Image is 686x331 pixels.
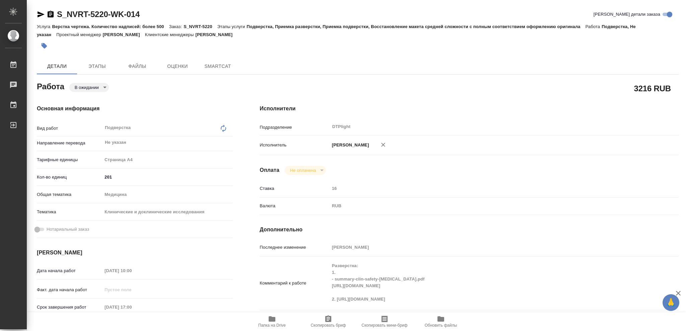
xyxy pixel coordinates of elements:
[195,32,237,37] p: [PERSON_NAME]
[81,62,113,71] span: Этапы
[47,10,55,18] button: Скопировать ссылку
[260,124,329,131] p: Подразделение
[260,226,679,234] h4: Дополнительно
[244,312,300,331] button: Папка на Drive
[260,105,679,113] h4: Исполнители
[102,285,161,295] input: Пустое поле
[73,85,101,90] button: В ожидании
[37,174,102,181] p: Кол-во единиц
[69,83,109,92] div: В ожидании
[37,140,102,146] p: Направление перевода
[260,244,329,251] p: Последнее изменение
[260,185,329,192] p: Ставка
[217,24,247,29] p: Этапы услуги
[260,166,279,174] h4: Оплата
[37,125,102,132] p: Вид работ
[260,142,329,148] p: Исполнитель
[665,296,677,310] span: 🙏
[103,32,145,37] p: [PERSON_NAME]
[41,62,73,71] span: Детали
[634,83,671,94] h2: 3216 RUB
[37,191,102,198] p: Общая тематика
[102,302,161,312] input: Пустое поле
[37,105,233,113] h4: Основная информация
[663,294,679,311] button: 🙏
[258,323,286,328] span: Папка на Drive
[47,226,89,233] span: Нотариальный заказ
[413,312,469,331] button: Обновить файлы
[102,189,233,200] div: Медицина
[56,32,102,37] p: Проектный менеджер
[37,80,64,92] h2: Работа
[37,156,102,163] p: Тарифные единицы
[330,184,644,193] input: Пустое поле
[37,10,45,18] button: Скопировать ссылку для ЯМессенджера
[330,242,644,252] input: Пустое поле
[260,280,329,287] p: Комментарий к работе
[361,323,407,328] span: Скопировать мини-бриф
[330,260,644,305] textarea: Разверстка: 1. - summary-clin-safety-[MEDICAL_DATA].pdf [URL][DOMAIN_NAME] 2. [URL][DOMAIN_NAME]
[594,11,660,18] span: [PERSON_NAME] детали заказа
[37,209,102,215] p: Тематика
[285,166,326,175] div: В ожидании
[184,24,217,29] p: S_NVRT-5220
[37,38,52,53] button: Добавить тэг
[102,172,233,182] input: ✎ Введи что-нибудь
[169,24,184,29] p: Заказ:
[37,304,102,311] p: Срок завершения работ
[37,287,102,293] p: Факт. дата начала работ
[330,200,644,212] div: RUB
[247,24,585,29] p: Подверстка, Приемка разверстки, Приемка подверстки, Восстановление макета средней сложности с пол...
[376,137,391,152] button: Удалить исполнителя
[37,249,233,257] h4: [PERSON_NAME]
[121,62,153,71] span: Файлы
[102,154,233,165] div: Страница А4
[288,168,318,173] button: Не оплачена
[311,323,346,328] span: Скопировать бриф
[425,323,457,328] span: Обновить файлы
[37,267,102,274] p: Дата начала работ
[37,24,52,29] p: Услуга
[52,24,169,29] p: Верстка чертежа. Количество надписей: более 500
[102,266,161,275] input: Пустое поле
[356,312,413,331] button: Скопировать мини-бриф
[57,10,140,19] a: S_NVRT-5220-WK-014
[586,24,602,29] p: Работа
[161,62,194,71] span: Оценки
[145,32,196,37] p: Клиентские менеджеры
[330,142,369,148] p: [PERSON_NAME]
[202,62,234,71] span: SmartCat
[300,312,356,331] button: Скопировать бриф
[102,206,233,218] div: Клинические и доклинические исследования
[260,203,329,209] p: Валюта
